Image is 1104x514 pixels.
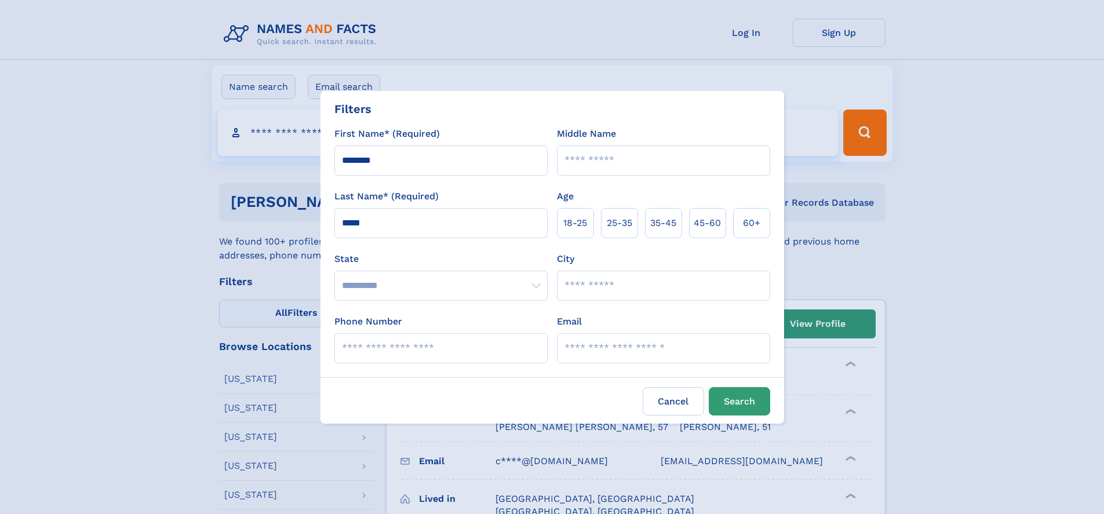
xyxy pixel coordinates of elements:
span: 45‑60 [694,216,721,230]
span: 18‑25 [563,216,587,230]
label: City [557,252,574,266]
label: First Name* (Required) [334,127,440,141]
label: Email [557,315,582,329]
span: 35‑45 [650,216,676,230]
div: Filters [334,100,371,118]
label: Age [557,189,574,203]
label: Phone Number [334,315,402,329]
button: Search [709,387,770,415]
label: Cancel [643,387,704,415]
span: 60+ [743,216,760,230]
label: Middle Name [557,127,616,141]
label: State [334,252,548,266]
label: Last Name* (Required) [334,189,439,203]
span: 25‑35 [607,216,632,230]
